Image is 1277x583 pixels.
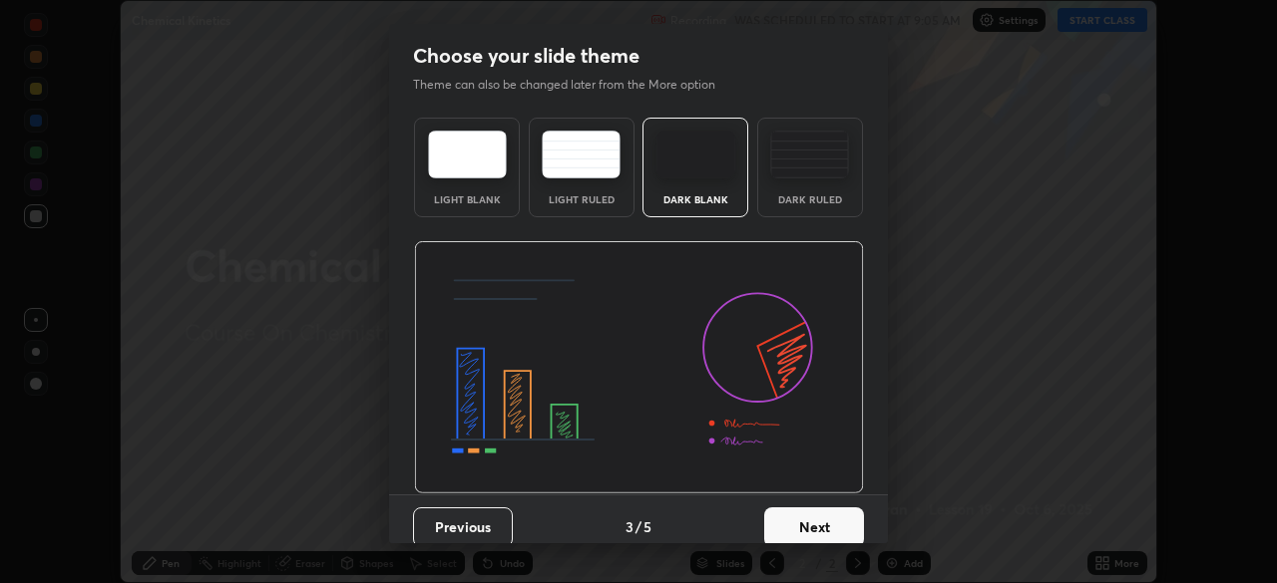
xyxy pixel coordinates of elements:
div: Light Blank [427,194,507,204]
div: Light Ruled [542,194,622,204]
div: Dark Ruled [770,194,850,204]
img: lightRuledTheme.5fabf969.svg [542,131,621,178]
button: Previous [413,507,513,547]
img: darkThemeBanner.d06ce4a2.svg [414,241,864,494]
h4: 3 [626,516,634,537]
img: darkTheme.f0cc69e5.svg [656,131,735,178]
p: Theme can also be changed later from the More option [413,76,736,94]
h4: 5 [643,516,651,537]
h4: / [636,516,641,537]
div: Dark Blank [655,194,735,204]
button: Next [764,507,864,547]
h2: Choose your slide theme [413,43,639,69]
img: darkRuledTheme.de295e13.svg [770,131,849,178]
img: lightTheme.e5ed3b09.svg [428,131,507,178]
